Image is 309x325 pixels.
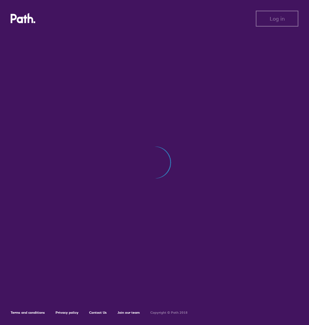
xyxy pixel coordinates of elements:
a: Terms and conditions [11,310,45,315]
a: Contact Us [89,310,107,315]
span: Log in [270,16,285,22]
a: Join our team [117,310,140,315]
a: Privacy policy [56,310,78,315]
button: Log in [256,11,298,27]
h6: Copyright © Path 2018 [150,311,188,315]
